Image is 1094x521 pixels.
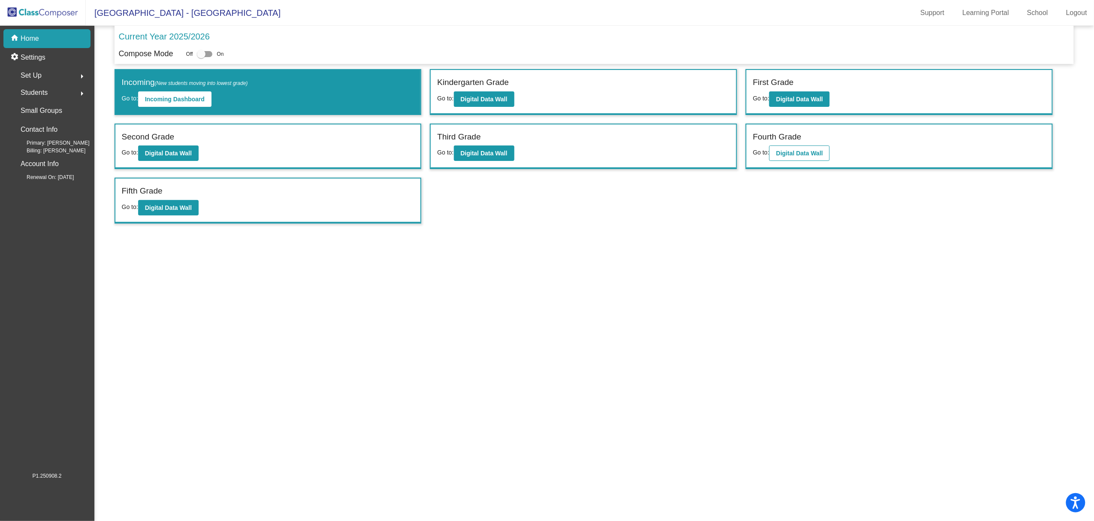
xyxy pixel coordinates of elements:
label: Fifth Grade [122,185,163,197]
span: Go to: [122,95,138,102]
b: Digital Data Wall [776,150,823,157]
label: First Grade [753,76,794,89]
p: Contact Info [21,124,57,136]
b: Digital Data Wall [145,204,192,211]
b: Digital Data Wall [776,96,823,103]
label: Incoming [122,76,248,89]
button: Digital Data Wall [138,200,199,215]
span: [GEOGRAPHIC_DATA] - [GEOGRAPHIC_DATA] [86,6,281,20]
button: Digital Data Wall [454,91,514,107]
button: Incoming Dashboard [138,91,212,107]
a: School [1020,6,1055,20]
p: Current Year 2025/2026 [119,30,210,43]
b: Digital Data Wall [461,96,508,103]
span: Go to: [437,149,453,156]
span: On [217,50,224,58]
mat-icon: arrow_right [77,71,87,82]
span: Go to: [437,95,453,102]
mat-icon: settings [10,52,21,63]
b: Incoming Dashboard [145,96,205,103]
p: Home [21,33,39,44]
button: Digital Data Wall [769,145,830,161]
button: Digital Data Wall [454,145,514,161]
label: Fourth Grade [753,131,801,143]
a: Logout [1059,6,1094,20]
label: Kindergarten Grade [437,76,509,89]
button: Digital Data Wall [769,91,830,107]
p: Account Info [21,158,59,170]
label: Third Grade [437,131,481,143]
a: Support [914,6,952,20]
span: (New students moving into lowest grade) [155,80,248,86]
p: Compose Mode [119,48,173,60]
span: Renewal On: [DATE] [13,173,74,181]
p: Settings [21,52,45,63]
span: Go to: [122,203,138,210]
mat-icon: home [10,33,21,44]
b: Digital Data Wall [461,150,508,157]
b: Digital Data Wall [145,150,192,157]
mat-icon: arrow_right [77,88,87,99]
span: Billing: [PERSON_NAME] [13,147,85,154]
span: Students [21,87,48,99]
span: Go to: [753,149,769,156]
span: Go to: [122,149,138,156]
button: Digital Data Wall [138,145,199,161]
span: Primary: [PERSON_NAME] [13,139,90,147]
span: Off [186,50,193,58]
a: Learning Portal [956,6,1016,20]
label: Second Grade [122,131,175,143]
p: Small Groups [21,105,62,117]
span: Set Up [21,70,42,82]
span: Go to: [753,95,769,102]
